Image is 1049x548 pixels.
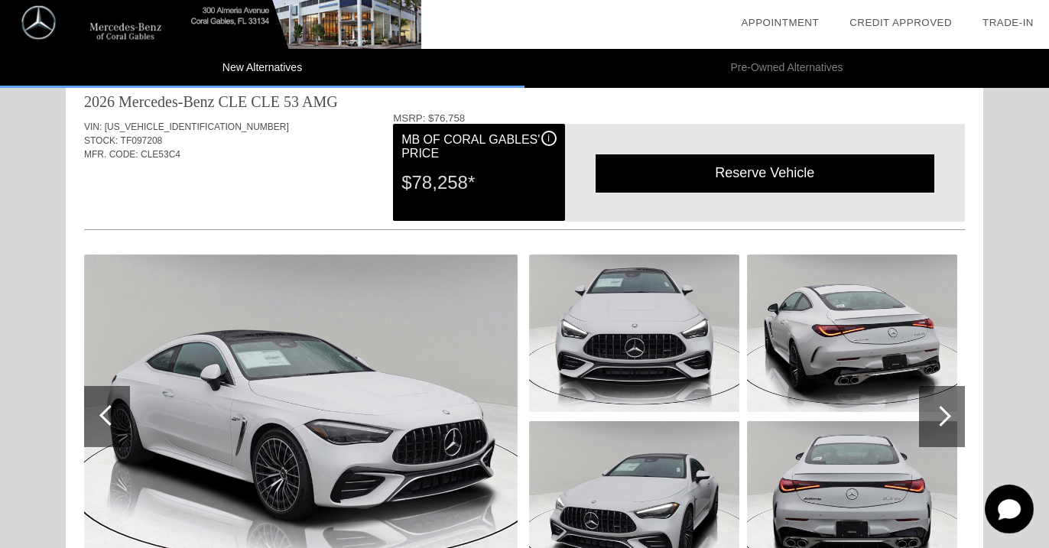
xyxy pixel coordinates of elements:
span: [US_VEHICLE_IDENTIFICATION_NUMBER] [105,122,289,132]
button: Toggle Chat Window [985,485,1034,533]
a: Credit Approved [849,17,952,28]
img: image.aspx [747,255,957,412]
div: i [541,131,557,146]
span: VIN: [84,122,102,132]
a: Trade-In [982,17,1034,28]
img: image.aspx [529,255,739,412]
div: $78,258* [401,163,556,203]
div: 2026 Mercedes-Benz CLE [84,91,247,112]
svg: Start Chat [985,485,1034,533]
li: Pre-Owned Alternatives [524,49,1049,88]
div: MSRP: $76,758 [393,112,965,124]
span: MFR. CODE: [84,149,138,160]
div: CLE 53 AMG [251,91,337,112]
div: Reserve Vehicle [596,154,934,192]
span: CLE53C4 [141,149,180,160]
span: TF097208 [121,135,163,146]
span: STOCK: [84,135,118,146]
a: Appointment [741,17,819,28]
div: Quoted on [DATE] 8:13:42 PM [84,184,965,209]
div: MB of Coral Gables' Price [401,131,556,163]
